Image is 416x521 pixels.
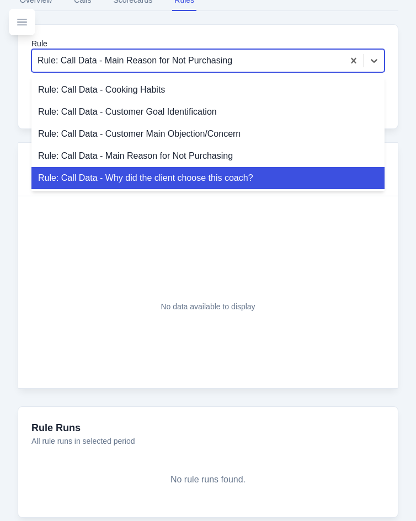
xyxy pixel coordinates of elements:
div: Rule: Call Data - Cooking Habits [31,79,385,101]
h3: Rule Runs [31,420,385,436]
div: No rule runs found. [31,455,385,504]
div: Rule: Call Data - Customer Main Objection/Concern [31,123,385,145]
div: Rule: Call Data - Customer Goal Identification [31,101,385,123]
label: Rule [31,38,385,49]
div: Rule: Call Data - Main Reason for Not Purchasing [31,145,385,167]
p: No data available to display [161,301,255,312]
p: All rule runs in selected period [31,436,385,447]
div: Rule: Call Data - Why did the client choose this coach? [31,167,385,189]
button: Toggle sidebar [9,9,35,35]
